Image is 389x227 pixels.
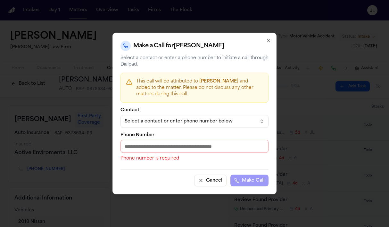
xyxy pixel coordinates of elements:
p: Phone number is required [120,155,269,162]
label: Phone Number [120,133,269,137]
p: Select a contact or enter a phone number to initiate a call through Dialpad. [120,55,269,68]
div: Select a contact or enter phone number below [125,118,254,125]
h2: Make a Call for [PERSON_NAME] [133,42,224,51]
button: Cancel [194,175,227,186]
p: This call will be attributed to and added to the matter. Please do not discuss any other matters ... [136,78,263,98]
span: [PERSON_NAME] [199,79,238,84]
label: Contact [120,108,269,113]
